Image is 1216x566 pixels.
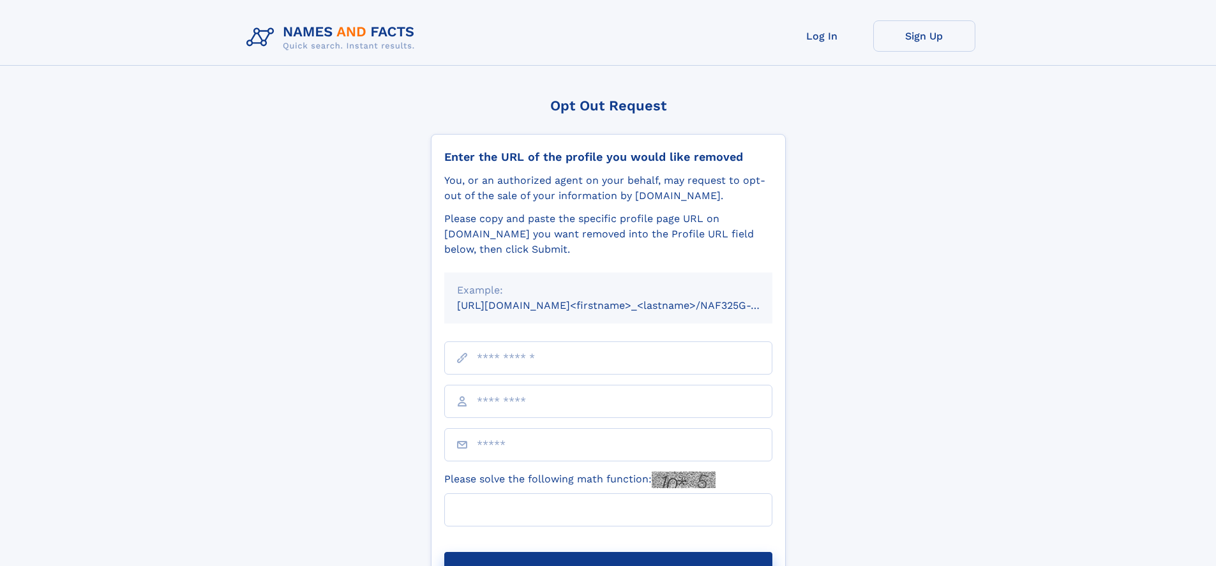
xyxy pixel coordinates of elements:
[444,150,772,164] div: Enter the URL of the profile you would like removed
[444,211,772,257] div: Please copy and paste the specific profile page URL on [DOMAIN_NAME] you want removed into the Pr...
[771,20,873,52] a: Log In
[241,20,425,55] img: Logo Names and Facts
[431,98,786,114] div: Opt Out Request
[444,472,716,488] label: Please solve the following math function:
[873,20,975,52] a: Sign Up
[444,173,772,204] div: You, or an authorized agent on your behalf, may request to opt-out of the sale of your informatio...
[457,299,797,311] small: [URL][DOMAIN_NAME]<firstname>_<lastname>/NAF325G-xxxxxxxx
[457,283,760,298] div: Example:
